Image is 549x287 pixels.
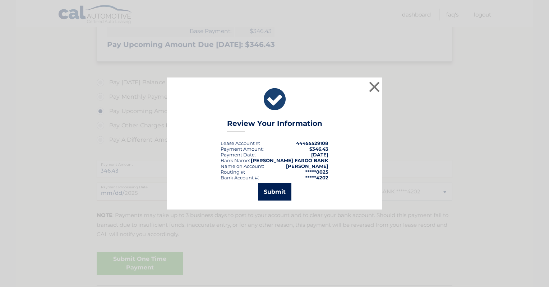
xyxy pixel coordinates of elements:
[221,163,264,169] div: Name on Account:
[221,157,250,163] div: Bank Name:
[251,157,328,163] strong: [PERSON_NAME] FARGO BANK
[367,80,382,94] button: ×
[221,140,260,146] div: Lease Account #:
[221,152,256,157] div: :
[221,152,255,157] span: Payment Date
[311,152,328,157] span: [DATE]
[258,183,291,201] button: Submit
[286,163,328,169] strong: [PERSON_NAME]
[221,175,259,180] div: Bank Account #:
[309,146,328,152] span: $346.43
[296,140,328,146] strong: 44455529108
[227,119,322,132] h3: Review Your Information
[221,169,245,175] div: Routing #:
[221,146,264,152] div: Payment Amount:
